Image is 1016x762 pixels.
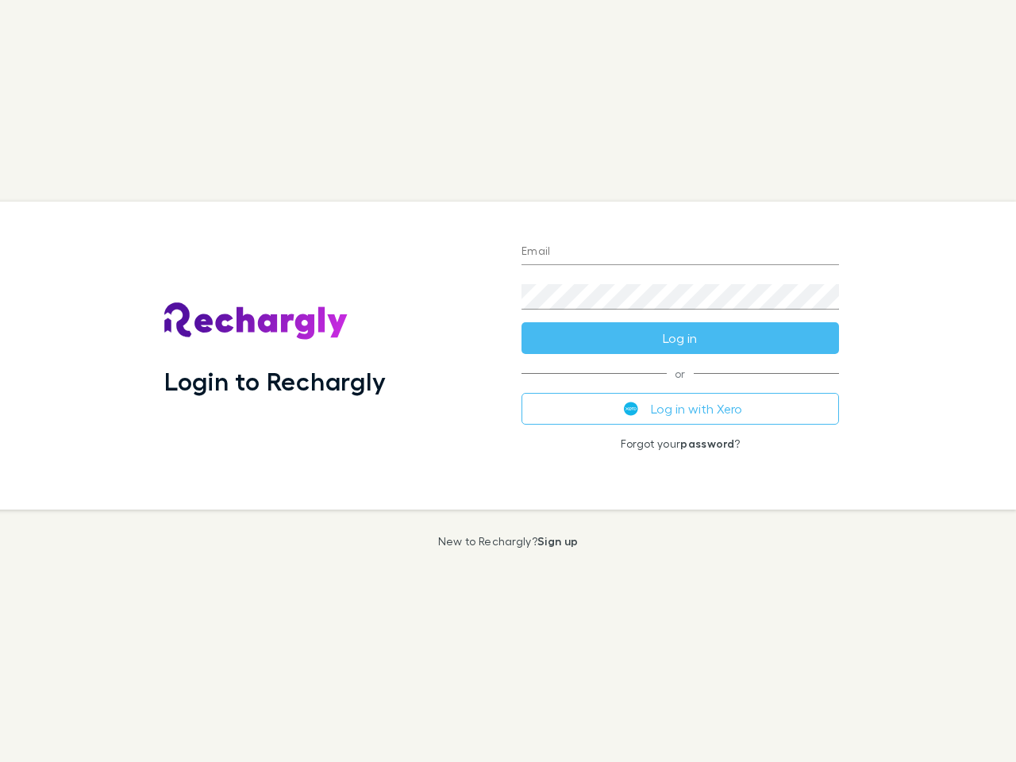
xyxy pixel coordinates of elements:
p: Forgot your ? [521,437,839,450]
img: Xero's logo [624,402,638,416]
span: or [521,373,839,374]
a: password [680,437,734,450]
img: Rechargly's Logo [164,302,348,341]
h1: Login to Rechargly [164,366,386,396]
button: Log in [521,322,839,354]
a: Sign up [537,534,578,548]
button: Log in with Xero [521,393,839,425]
p: New to Rechargly? [438,535,579,548]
